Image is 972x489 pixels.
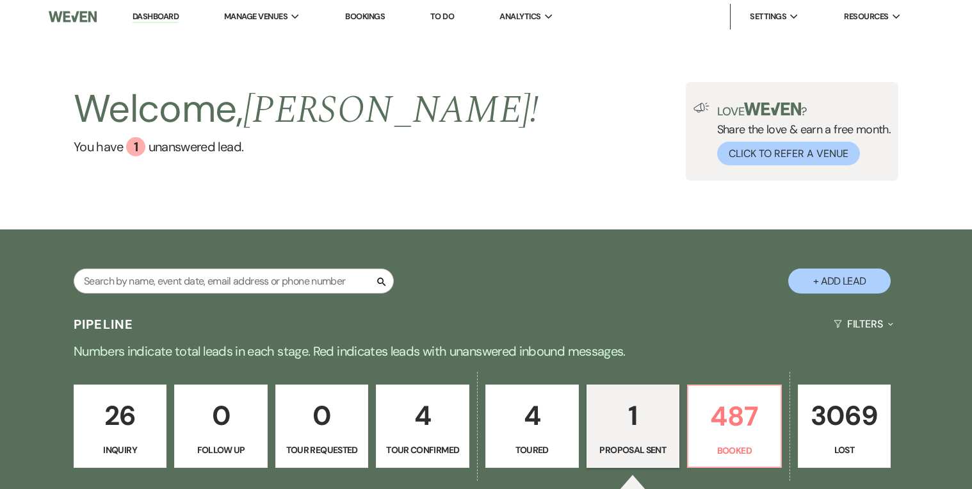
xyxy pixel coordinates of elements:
[133,11,179,23] a: Dashboard
[709,103,891,165] div: Share the love & earn a free month.
[74,82,539,137] h2: Welcome,
[485,385,579,468] a: 4Toured
[74,137,539,156] a: You have 1 unanswered lead.
[384,394,461,437] p: 4
[717,103,891,117] p: Love ?
[284,443,360,457] p: Tour Requested
[182,394,259,437] p: 0
[376,385,469,468] a: 4Tour Confirmed
[788,269,891,294] button: + Add Lead
[384,443,461,457] p: Tour Confirmed
[595,443,672,457] p: Proposal Sent
[494,443,571,457] p: Toured
[182,443,259,457] p: Follow Up
[494,394,571,437] p: 4
[687,385,782,468] a: 487Booked
[126,137,145,156] div: 1
[284,394,360,437] p: 0
[693,103,709,113] img: loud-speaker-illustration.svg
[744,103,801,115] img: weven-logo-green.svg
[82,443,159,457] p: Inquiry
[806,443,883,457] p: Lost
[74,315,134,333] h3: Pipeline
[243,81,539,140] span: [PERSON_NAME] !
[798,385,891,468] a: 3069Lost
[750,10,786,23] span: Settings
[806,394,883,437] p: 3069
[174,385,268,468] a: 0Follow Up
[74,385,167,468] a: 26Inquiry
[345,11,385,22] a: Bookings
[696,395,773,438] p: 487
[844,10,888,23] span: Resources
[717,142,860,165] button: Click to Refer a Venue
[74,269,394,294] input: Search by name, event date, email address or phone number
[25,341,947,361] p: Numbers indicate total leads in each stage. Red indicates leads with unanswered inbound messages.
[595,394,672,437] p: 1
[224,10,288,23] span: Manage Venues
[499,10,540,23] span: Analytics
[82,394,159,437] p: 26
[829,307,898,341] button: Filters
[275,385,369,468] a: 0Tour Requested
[430,11,454,22] a: To Do
[49,3,97,30] img: Weven Logo
[587,385,680,468] a: 1Proposal Sent
[696,443,773,458] p: Booked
